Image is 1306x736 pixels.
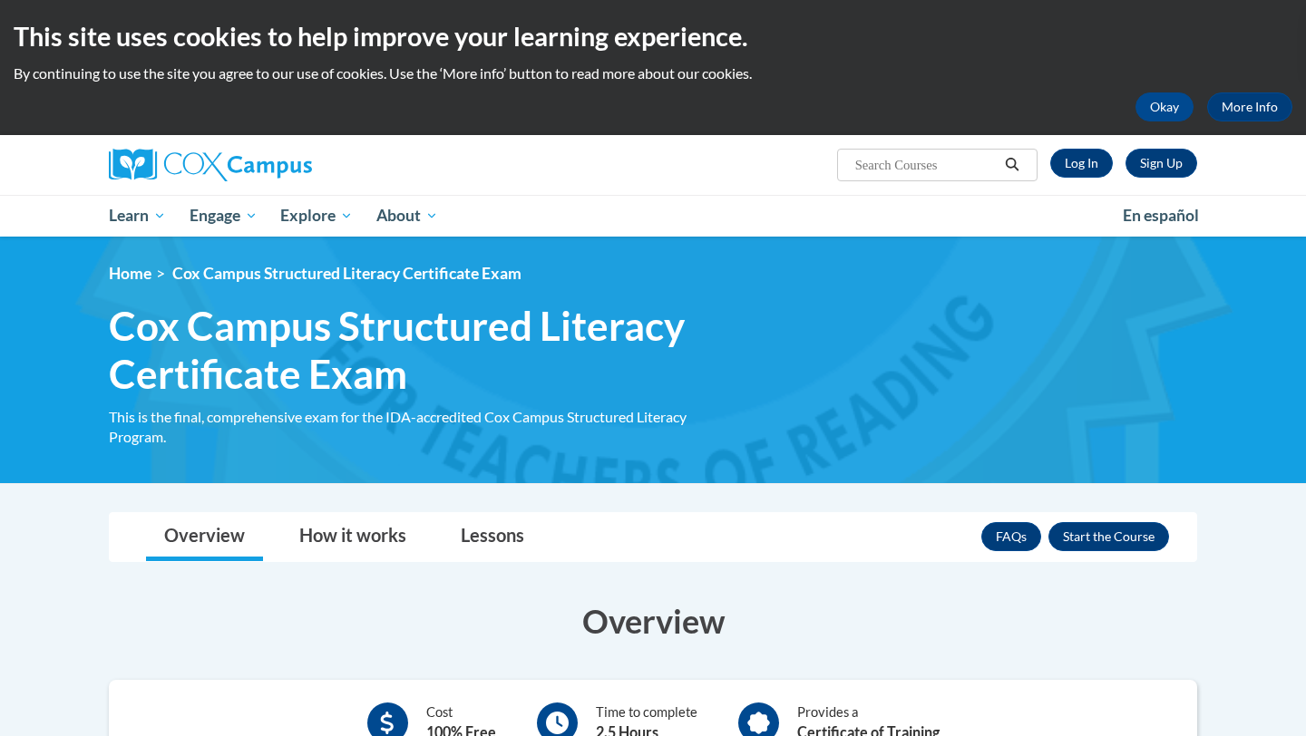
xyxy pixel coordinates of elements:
[14,18,1292,54] h2: This site uses cookies to help improve your learning experience.
[1123,206,1199,225] span: En español
[172,264,521,283] span: Cox Campus Structured Literacy Certificate Exam
[109,149,453,181] a: Cox Campus
[1126,149,1197,178] a: Register
[109,302,735,398] span: Cox Campus Structured Literacy Certificate Exam
[109,149,312,181] img: Cox Campus
[82,195,1224,237] div: Main menu
[109,264,151,283] a: Home
[1111,197,1211,235] a: En español
[1050,149,1113,178] a: Log In
[178,195,269,237] a: Engage
[109,205,166,227] span: Learn
[999,154,1026,176] button: Search
[109,407,735,447] div: This is the final, comprehensive exam for the IDA-accredited Cox Campus Structured Literacy Program.
[981,522,1041,551] a: FAQs
[97,195,178,237] a: Learn
[109,598,1197,644] h3: Overview
[1048,522,1169,551] button: Enroll
[1207,92,1292,121] a: More Info
[853,154,999,176] input: Search Courses
[14,63,1292,83] p: By continuing to use the site you agree to our use of cookies. Use the ‘More info’ button to read...
[280,205,353,227] span: Explore
[1135,92,1194,121] button: Okay
[443,513,542,561] a: Lessons
[190,205,258,227] span: Engage
[376,205,438,227] span: About
[268,195,365,237] a: Explore
[146,513,263,561] a: Overview
[365,195,450,237] a: About
[281,513,424,561] a: How it works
